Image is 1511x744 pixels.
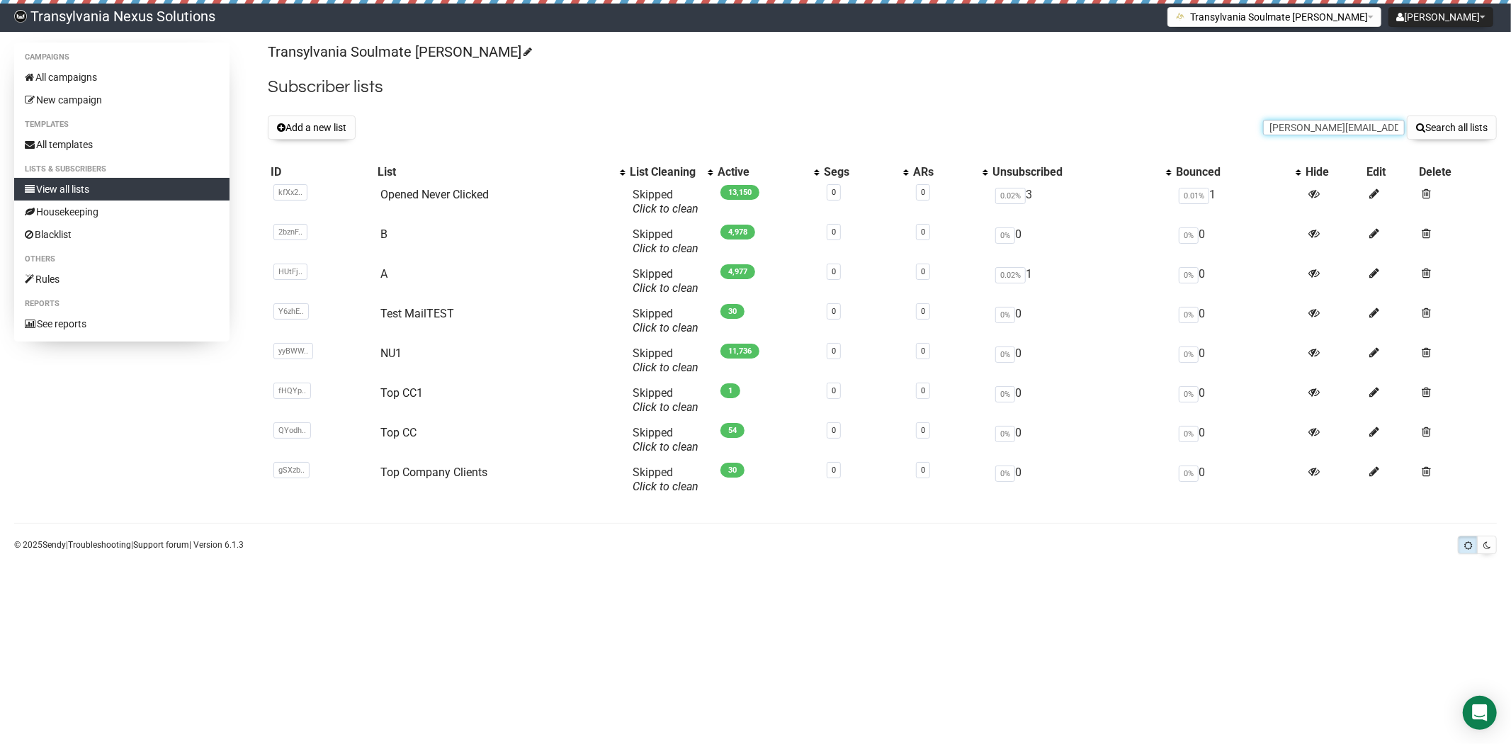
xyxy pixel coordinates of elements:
span: 0.01% [1179,188,1209,204]
a: B [380,227,387,241]
th: List: No sort applied, activate to apply an ascending sort [375,162,627,182]
a: View all lists [14,178,230,201]
a: Click to clean [633,321,698,334]
a: Blacklist [14,223,230,246]
a: 0 [921,267,925,276]
a: 0 [832,307,836,316]
span: 30 [720,304,745,319]
a: See reports [14,312,230,335]
a: Sendy [43,540,66,550]
span: Skipped [633,466,698,493]
div: Edit [1366,165,1413,179]
td: 3 [990,182,1173,222]
span: 0% [995,227,1015,244]
a: Click to clean [633,202,698,215]
td: 0 [990,381,1173,420]
span: Skipped [633,267,698,295]
span: 13,150 [720,185,759,200]
td: 1 [1173,182,1303,222]
th: ID: No sort applied, sorting is disabled [268,162,375,182]
a: Click to clean [633,400,698,414]
td: 0 [990,222,1173,261]
a: 0 [832,188,836,197]
a: 0 [921,386,925,395]
span: 30 [720,463,745,478]
h2: Subscriber lists [268,74,1497,100]
th: List Cleaning: No sort applied, activate to apply an ascending sort [627,162,715,182]
span: Skipped [633,346,698,374]
li: Others [14,251,230,268]
span: 0% [995,426,1015,442]
span: 0% [995,307,1015,323]
th: ARs: No sort applied, activate to apply an ascending sort [910,162,990,182]
a: Housekeeping [14,201,230,223]
a: 0 [921,227,925,237]
div: ID [271,165,373,179]
button: [PERSON_NAME] [1388,7,1493,27]
a: 0 [921,307,925,316]
li: Campaigns [14,49,230,66]
a: 0 [921,426,925,435]
span: 0% [1179,386,1199,402]
span: Skipped [633,426,698,453]
td: 0 [1173,460,1303,500]
div: Open Intercom Messenger [1463,696,1497,730]
td: 0 [1173,301,1303,341]
span: Skipped [633,227,698,255]
a: 0 [832,466,836,475]
span: 0.02% [995,267,1026,283]
img: 586cc6b7d8bc403f0c61b981d947c989 [14,10,27,23]
a: 0 [832,386,836,395]
a: Troubleshooting [68,540,131,550]
th: Delete: No sort applied, sorting is disabled [1416,162,1497,182]
a: Click to clean [633,361,698,374]
button: Search all lists [1407,115,1497,140]
a: 0 [921,188,925,197]
a: 0 [921,466,925,475]
div: List [378,165,613,179]
span: 4,978 [720,225,755,239]
a: All campaigns [14,66,230,89]
span: 0% [1179,307,1199,323]
a: Test MailTEST [380,307,454,320]
a: Click to clean [633,480,698,493]
span: 11,736 [720,344,759,359]
th: Edit: No sort applied, sorting is disabled [1364,162,1416,182]
li: Lists & subscribers [14,161,230,178]
td: 0 [990,420,1173,460]
a: A [380,267,387,281]
td: 1 [990,261,1173,301]
td: 0 [1173,222,1303,261]
button: Transylvania Soulmate [PERSON_NAME] [1167,7,1381,27]
span: HUtFj.. [273,264,307,280]
span: Y6zhE.. [273,303,309,320]
span: Skipped [633,307,698,334]
a: Click to clean [633,440,698,453]
p: © 2025 | | | Version 6.1.3 [14,537,244,553]
a: 0 [832,267,836,276]
span: 0.02% [995,188,1026,204]
span: QYodh.. [273,422,311,439]
span: 0% [1179,466,1199,482]
th: Active: No sort applied, activate to apply an ascending sort [715,162,821,182]
span: gSXzb.. [273,462,310,478]
li: Reports [14,295,230,312]
a: 0 [832,346,836,356]
a: Click to clean [633,281,698,295]
div: Active [718,165,807,179]
td: 0 [990,301,1173,341]
a: Transylvania Soulmate [PERSON_NAME] [268,43,530,60]
span: 0% [995,466,1015,482]
a: Support forum [133,540,189,550]
div: ARs [913,165,975,179]
td: 0 [1173,261,1303,301]
td: 0 [990,460,1173,500]
span: 2bznF.. [273,224,307,240]
div: Unsubscribed [992,165,1159,179]
a: 0 [832,227,836,237]
a: 0 [832,426,836,435]
th: Bounced: No sort applied, activate to apply an ascending sort [1173,162,1303,182]
div: Delete [1419,165,1494,179]
th: Segs: No sort applied, activate to apply an ascending sort [821,162,910,182]
a: Top Company Clients [380,466,487,479]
